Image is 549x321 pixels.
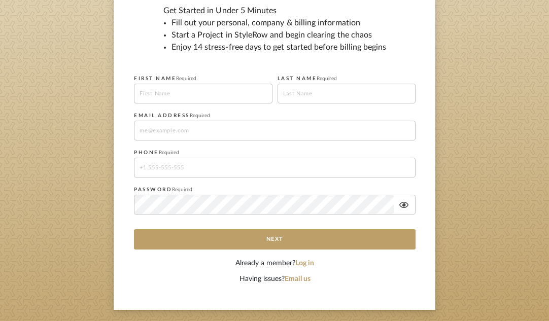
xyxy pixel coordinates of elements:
[134,76,196,82] label: FIRST NAME
[190,113,210,118] span: Required
[171,17,387,29] li: Fill out your personal, company & billing information
[163,5,387,61] div: Get Started in Under 5 Minutes
[295,258,314,269] button: Log in
[278,84,416,103] input: Last Name
[171,29,387,41] li: Start a Project in StyleRow and begin clearing the chaos
[171,41,387,53] li: Enjoy 14 stress-free days to get started before billing begins
[134,229,416,249] button: Next
[134,158,416,177] input: +1 555-555-555
[134,121,416,140] input: me@example.com
[317,76,337,81] span: Required
[285,275,311,282] a: Email us
[134,113,210,119] label: EMAIL ADDRESS
[134,187,192,193] label: PASSWORD
[172,187,192,192] span: Required
[134,274,416,284] div: Having issues?
[159,150,179,155] span: Required
[134,84,272,103] input: First Name
[278,76,337,82] label: LAST NAME
[176,76,196,81] span: Required
[134,258,416,269] div: Already a member?
[134,150,179,156] label: PHONE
